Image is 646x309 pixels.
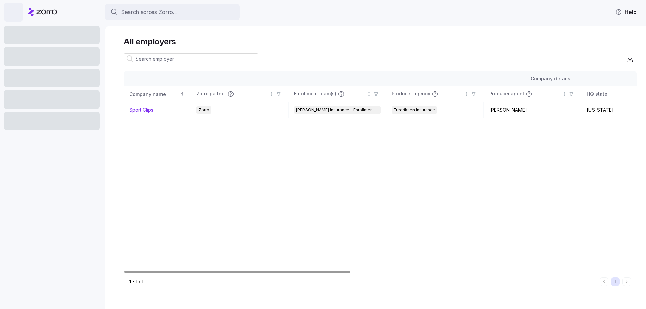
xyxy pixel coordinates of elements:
[124,86,191,102] th: Company nameSorted ascending
[196,91,226,98] span: Zorro partner
[124,53,258,64] input: Search employer
[484,86,581,102] th: Producer agentNot sorted
[180,92,185,96] div: Sorted ascending
[600,277,608,286] button: Previous page
[199,106,209,114] span: Zorro
[386,86,484,102] th: Producer agencyNot sorted
[611,277,620,286] button: 1
[294,91,336,98] span: Enrollment team(s)
[562,92,567,96] div: Not sorted
[191,86,289,102] th: Zorro partnerNot sorted
[615,8,637,16] span: Help
[367,92,371,96] div: Not sorted
[394,106,435,114] span: Fredriksen Insurance
[124,36,637,47] h1: All employers
[484,102,581,118] td: [PERSON_NAME]
[489,91,524,98] span: Producer agent
[610,5,642,19] button: Help
[296,106,379,114] span: [PERSON_NAME] Insurance - Enrollment Team
[269,92,274,96] div: Not sorted
[129,278,597,285] div: 1 - 1 / 1
[622,277,631,286] button: Next page
[464,92,469,96] div: Not sorted
[129,107,153,113] a: Sport Clips
[289,86,386,102] th: Enrollment team(s)Not sorted
[129,90,179,98] div: Company name
[121,8,177,16] span: Search across Zorro...
[105,4,240,20] button: Search across Zorro...
[392,91,430,98] span: Producer agency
